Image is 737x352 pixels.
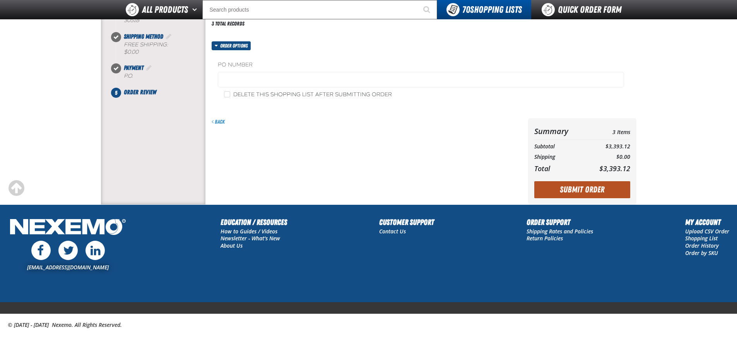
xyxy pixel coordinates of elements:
a: About Us [221,242,243,249]
span: Payment [124,64,144,71]
a: Edit Payment [145,64,153,71]
a: Order History [685,242,719,249]
span: All Products [142,3,188,17]
a: Contact Us [379,228,406,235]
a: Back [212,119,225,125]
input: Delete this shopping list after submitting order [224,91,230,97]
th: Subtotal [534,141,585,152]
button: Order options [212,41,251,50]
td: $0.00 [584,152,630,162]
button: Submit Order [534,181,630,198]
span: Shipping Method [124,33,163,40]
label: PO Number [218,61,624,69]
div: P.O. [124,73,205,80]
li: Payment. Step 4 of 5. Completed [116,63,205,88]
th: Total [534,162,585,175]
li: Order Review. Step 5 of 5. Not Completed [116,88,205,97]
span: $3,393.12 [599,164,630,173]
div: Free Shipping: [124,41,205,56]
a: Shopping List [685,235,718,242]
h2: Education / Resources [221,216,287,228]
a: Shipping Rates and Policies [527,228,593,235]
th: Summary [534,124,585,138]
span: Shopping Lists [462,4,522,15]
h2: Customer Support [379,216,434,228]
a: Newsletter - What's New [221,235,280,242]
span: 5 [111,88,121,98]
a: [EMAIL_ADDRESS][DOMAIN_NAME] [27,264,109,271]
span: Order Review [124,88,156,96]
div: 3 total records [212,20,245,27]
img: Nexemo Logo [8,216,128,239]
a: Edit Shipping Method [165,33,173,40]
label: Delete this shopping list after submitting order [224,91,392,99]
strong: $0.00 [124,49,139,55]
div: Scroll to the top [8,180,25,197]
td: 3 Items [584,124,630,138]
a: Return Policies [527,235,563,242]
th: Shipping [534,152,585,162]
h2: Order Support [527,216,593,228]
bdo: 30518 [124,17,139,24]
a: Upload CSV Order [685,228,729,235]
li: Shipping Method. Step 3 of 5. Completed [116,32,205,64]
a: Order by SKU [685,249,718,257]
td: $3,393.12 [584,141,630,152]
strong: 70 [462,4,470,15]
a: How to Guides / Videos [221,228,277,235]
span: Order options [220,41,251,50]
h2: My Account [685,216,729,228]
